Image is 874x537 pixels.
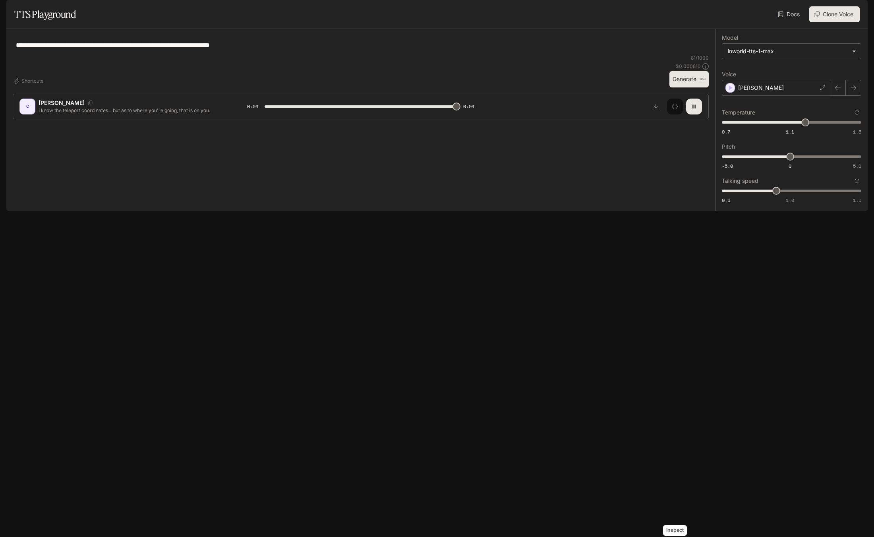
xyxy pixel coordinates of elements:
p: Voice [722,72,736,77]
div: Inspect [663,525,687,536]
div: C [21,100,34,113]
p: 81 / 1000 [691,54,709,61]
span: 1.1 [786,128,794,135]
button: Shortcuts [13,75,46,87]
button: Reset to default [853,108,861,117]
p: [PERSON_NAME] [738,84,784,92]
a: Docs [776,6,803,22]
span: 1.5 [853,128,861,135]
span: 0:04 [463,103,474,111]
p: Talking speed [722,178,758,184]
span: 5.0 [853,163,861,169]
p: I know the teleport coordinates... but as to where you're going, that is on you. [39,107,228,114]
p: [PERSON_NAME] [39,99,85,107]
button: Download audio [648,99,664,114]
p: ⌘⏎ [700,77,706,82]
p: Temperature [722,110,755,115]
h1: TTS Playground [14,6,76,22]
p: $ 0.000810 [676,63,701,70]
span: -5.0 [722,163,733,169]
span: 1.0 [786,197,794,204]
p: Model [722,35,738,41]
button: Generate⌘⏎ [669,71,709,87]
button: Copy Voice ID [85,101,96,105]
div: inworld-tts-1-max [722,44,861,59]
span: 0:04 [247,103,258,111]
p: Pitch [722,144,735,149]
div: inworld-tts-1-max [728,47,848,55]
span: 0.7 [722,128,730,135]
span: 0.5 [722,197,730,204]
button: Inspect [667,99,683,114]
button: Clone Voice [809,6,860,22]
span: 1.5 [853,197,861,204]
button: open drawer [6,4,20,18]
span: 0 [789,163,791,169]
button: Reset to default [853,176,861,185]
